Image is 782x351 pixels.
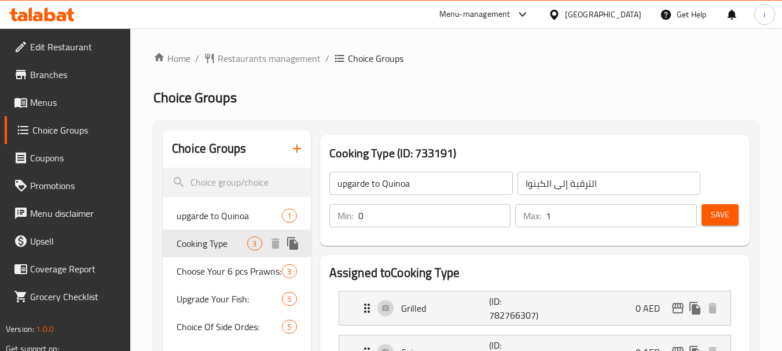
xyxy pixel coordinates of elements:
[177,292,282,306] span: Upgrade Your Fish:
[5,283,131,311] a: Grocery Checklist
[282,210,296,221] span: 1
[267,235,284,252] button: delete
[282,320,296,334] div: Choices
[337,209,354,223] p: Min:
[247,237,262,250] div: Choices
[5,255,131,283] a: Coverage Report
[177,237,247,250] span: Cooking Type
[30,290,122,304] span: Grocery Checklist
[5,88,131,116] a: Menus
[163,285,310,313] div: Upgrade Your Fish:5
[686,300,704,317] button: duplicate
[523,209,541,223] p: Max:
[702,204,739,226] button: Save
[195,51,199,65] li: /
[348,51,403,65] span: Choice Groups
[401,301,490,315] p: Grilled
[282,322,296,332] span: 5
[36,322,54,337] span: 1.0.0
[5,116,131,144] a: Choice Groups
[489,294,548,322] p: (ID: 782766307)
[284,235,302,252] button: duplicate
[704,300,721,317] button: delete
[439,8,511,21] div: Menu-management
[177,320,282,334] span: Choice Of Side Ordes:
[5,33,131,61] a: Edit Restaurant
[30,179,122,193] span: Promotions
[282,292,296,306] div: Choices
[565,8,641,21] div: [GEOGRAPHIC_DATA]
[204,51,321,65] a: Restaurants management
[218,51,321,65] span: Restaurants management
[30,151,122,165] span: Coupons
[282,266,296,277] span: 3
[177,209,282,223] span: upgarde to Quinoa
[329,286,740,330] li: Expand
[153,51,759,65] nav: breadcrumb
[153,51,190,65] a: Home
[5,172,131,199] a: Promotions
[325,51,329,65] li: /
[30,40,122,54] span: Edit Restaurant
[172,140,246,157] h2: Choice Groups
[30,95,122,109] span: Menus
[5,61,131,88] a: Branches
[32,123,122,137] span: Choice Groups
[163,230,310,257] div: Cooking Type3deleteduplicate
[163,168,310,197] input: search
[282,209,296,223] div: Choices
[763,8,765,21] span: i
[5,144,131,172] a: Coupons
[153,84,237,110] span: Choice Groups
[329,144,740,162] h3: Cooking Type (ID: 733191)
[163,202,310,230] div: upgarde to Quinoa1
[30,68,122,82] span: Branches
[163,313,310,341] div: Choice Of Side Ordes:5
[30,262,122,276] span: Coverage Report
[177,264,282,278] span: Choose Your 6 pcs Prawns:
[30,234,122,248] span: Upsell
[282,294,296,305] span: 5
[5,199,131,227] a: Menu disclaimer
[163,257,310,285] div: Choose Your 6 pcs Prawns:3
[669,300,686,317] button: edit
[248,238,261,249] span: 3
[636,301,669,315] p: 0 AED
[339,291,730,325] div: Expand
[6,322,34,337] span: Version:
[711,208,729,222] span: Save
[329,264,740,282] h2: Assigned to Cooking Type
[30,206,122,220] span: Menu disclaimer
[5,227,131,255] a: Upsell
